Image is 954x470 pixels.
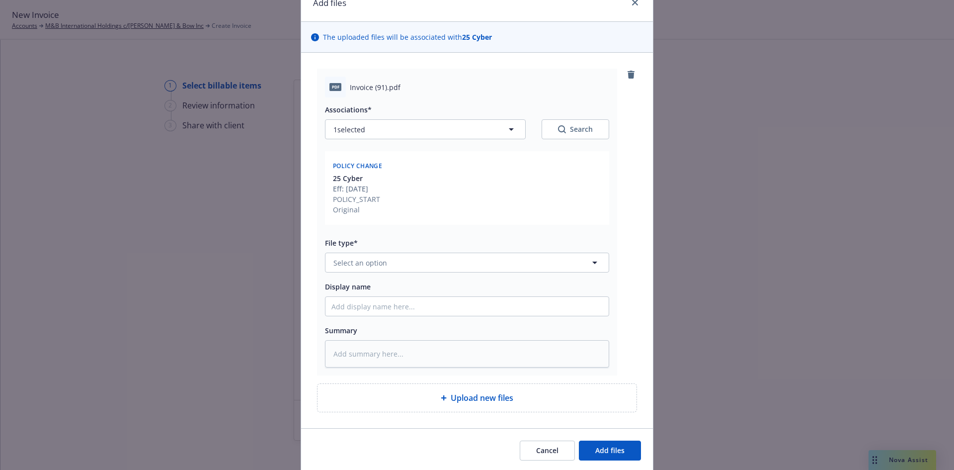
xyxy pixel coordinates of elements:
[325,119,526,139] button: 1selected
[350,82,400,93] span: Invoice (91).pdf
[595,446,625,455] span: Add files
[317,383,637,412] div: Upload new files
[325,238,358,248] span: File type*
[558,124,593,134] div: Search
[333,258,387,268] span: Select an option
[542,119,609,139] button: SearchSearch
[558,125,566,133] svg: Search
[325,282,371,291] span: Display name
[329,83,341,91] span: pdf
[536,446,558,455] span: Cancel
[333,173,363,184] span: 25 Cyber
[325,253,609,273] button: Select an option
[325,297,609,316] input: Add display name here...
[333,204,380,215] div: Original
[520,441,575,461] button: Cancel
[625,69,637,81] a: remove
[323,32,492,42] span: The uploaded files will be associated with
[462,32,492,42] strong: 25 Cyber
[333,162,382,170] span: Policy change
[325,105,372,114] span: Associations*
[333,173,380,184] button: 25 Cyber
[451,392,513,404] span: Upload new files
[579,441,641,461] button: Add files
[333,124,365,135] span: 1 selected
[333,194,380,204] div: POLICY_START
[325,326,357,335] span: Summary
[333,184,380,194] div: Eff: [DATE]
